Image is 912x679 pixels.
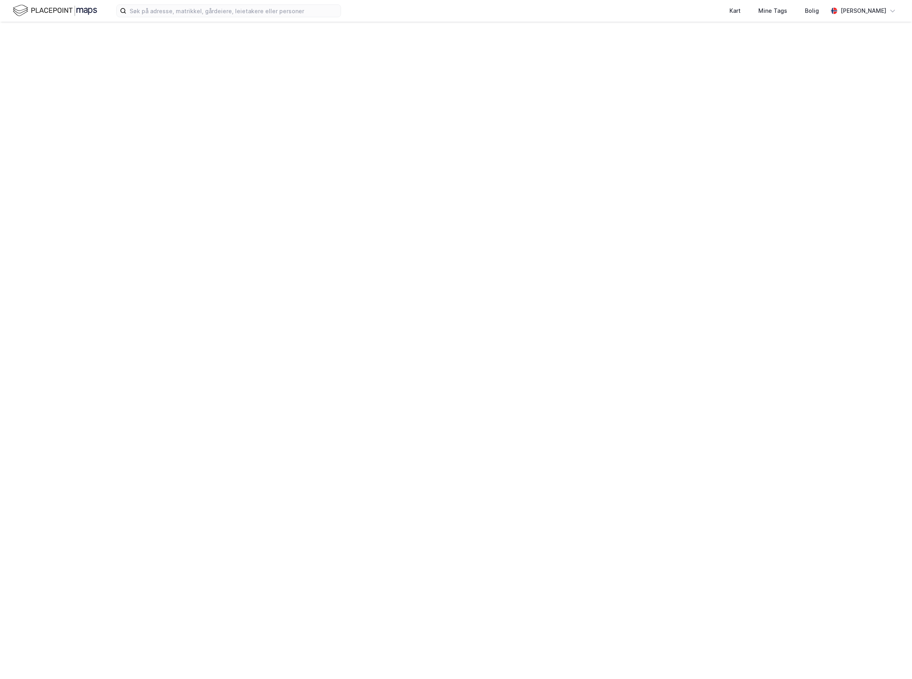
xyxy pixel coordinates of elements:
div: Kontrollprogram for chat [872,640,912,679]
div: Mine Tags [758,6,787,16]
div: Kart [729,6,741,16]
iframe: Chat Widget [872,640,912,679]
div: [PERSON_NAME] [841,6,886,16]
input: Søk på adresse, matrikkel, gårdeiere, leietakere eller personer [126,5,341,17]
div: Bolig [805,6,819,16]
img: logo.f888ab2527a4732fd821a326f86c7f29.svg [13,4,97,18]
